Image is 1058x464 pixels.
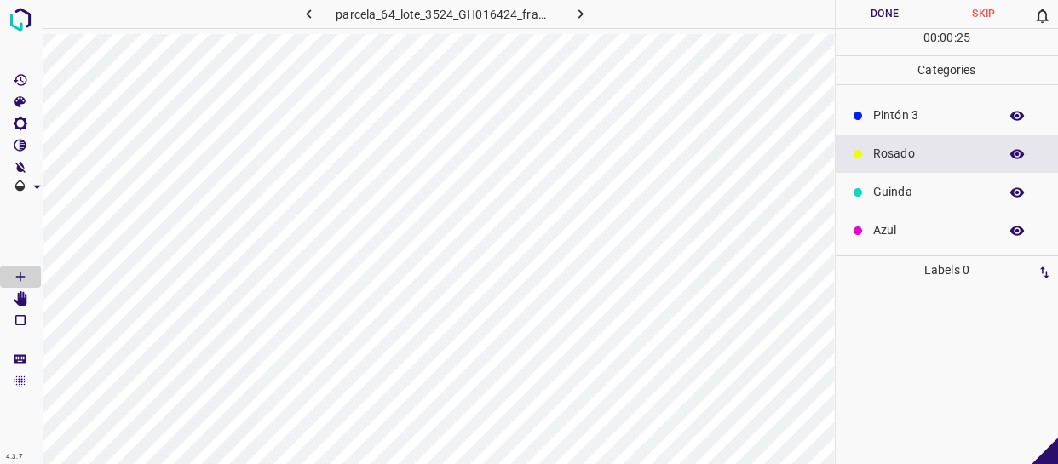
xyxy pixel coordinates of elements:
p: Pintón 3 [873,106,990,124]
p: 00 [923,29,937,47]
p: 00 [940,29,953,47]
p: 25 [957,29,970,47]
p: Labels 0 [841,256,1054,284]
p: Azul [873,221,990,239]
div: 4.3.7 [2,450,27,464]
div: : : [923,29,970,55]
p: Rosado [873,145,990,163]
img: logo [5,4,36,35]
h6: parcela_64_lote_3524_GH016424_frame_00107_103503.jpg [336,4,553,28]
p: Guinda [873,183,990,201]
